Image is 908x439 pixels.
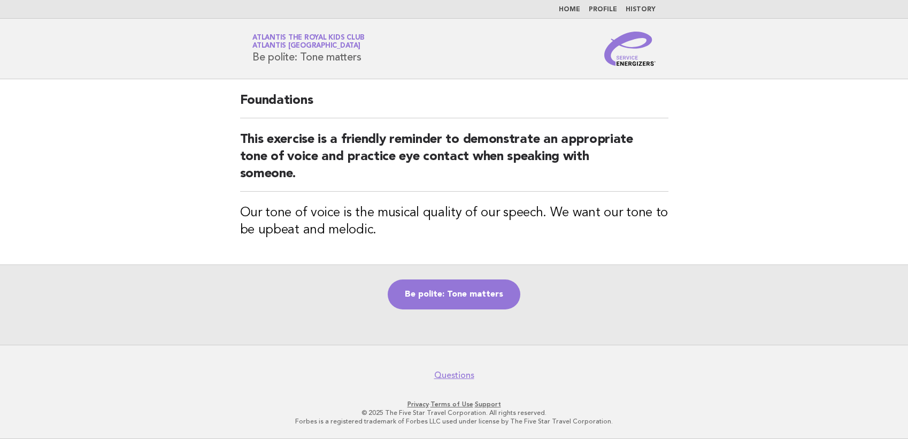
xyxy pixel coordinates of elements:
[475,400,501,408] a: Support
[240,205,668,239] h3: Our tone of voice is the musical quality of our speech. We want our tone to be upbeat and melodic.
[127,400,781,408] p: · ·
[430,400,473,408] a: Terms of Use
[589,6,617,13] a: Profile
[240,131,668,192] h2: This exercise is a friendly reminder to demonstrate an appropriate tone of voice and practice eye...
[626,6,656,13] a: History
[127,408,781,417] p: © 2025 The Five Star Travel Corporation. All rights reserved.
[252,35,365,63] h1: Be polite: Tone matters
[252,43,360,50] span: Atlantis [GEOGRAPHIC_DATA]
[559,6,580,13] a: Home
[388,279,520,309] a: Be polite: Tone matters
[434,370,474,381] a: Questions
[604,32,656,66] img: Service Energizers
[252,34,365,49] a: Atlantis The Royal Kids ClubAtlantis [GEOGRAPHIC_DATA]
[127,417,781,426] p: Forbes is a registered trademark of Forbes LLC used under license by The Five Star Travel Corpora...
[240,92,668,118] h2: Foundations
[407,400,429,408] a: Privacy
